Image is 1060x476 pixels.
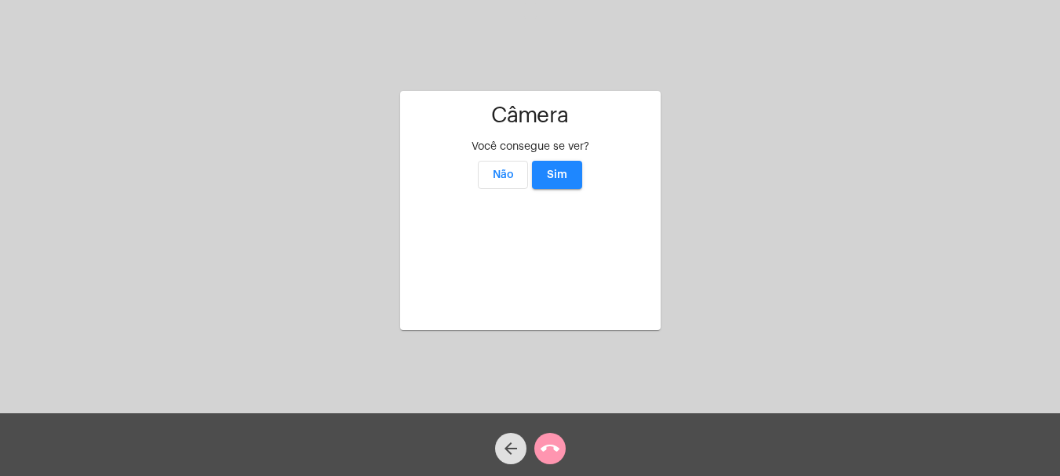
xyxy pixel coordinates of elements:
[532,161,582,189] button: Sim
[413,104,648,128] h1: Câmera
[541,439,559,458] mat-icon: call_end
[547,169,567,180] span: Sim
[472,141,589,152] span: Você consegue se ver?
[501,439,520,458] mat-icon: arrow_back
[493,169,514,180] span: Não
[478,161,528,189] button: Não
